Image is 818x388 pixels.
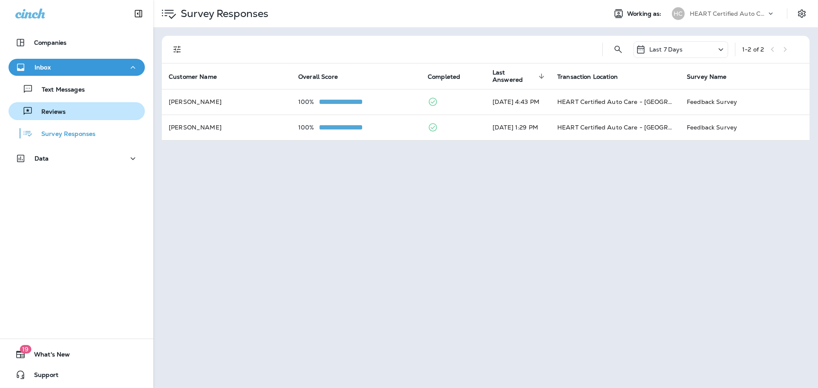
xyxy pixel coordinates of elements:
span: Survey Name [687,73,738,80]
span: 19 [20,345,31,354]
span: Completed [428,73,460,80]
p: Reviews [33,108,66,116]
p: 100% [298,124,320,131]
button: Data [9,150,145,167]
td: HEART Certified Auto Care - [GEOGRAPHIC_DATA] [550,89,680,115]
td: Feedback Survey [680,89,809,115]
div: HC [672,7,685,20]
td: [PERSON_NAME] [162,115,291,140]
span: Transaction Location [557,73,618,80]
span: Working as: [627,10,663,17]
div: 1 - 2 of 2 [742,46,764,53]
td: HEART Certified Auto Care - [GEOGRAPHIC_DATA] [550,115,680,140]
button: Inbox [9,59,145,76]
button: Collapse Sidebar [127,5,150,22]
span: Transaction Location [557,73,629,80]
p: Survey Responses [177,7,268,20]
button: Reviews [9,102,145,120]
button: Search Survey Responses [610,41,627,58]
p: Survey Responses [33,130,95,138]
p: Last 7 Days [649,46,683,53]
span: Last Answered [493,69,547,83]
p: 100% [298,98,320,105]
p: Data [35,155,49,162]
p: Companies [34,39,66,46]
p: Inbox [35,64,51,71]
span: Last Answered [493,69,536,83]
p: HEART Certified Auto Care [690,10,766,17]
button: Support [9,366,145,383]
button: Survey Responses [9,124,145,142]
span: Completed [428,73,471,80]
td: [DATE] 1:29 PM [486,115,550,140]
span: Customer Name [169,73,217,80]
td: Feedback Survey [680,115,809,140]
td: [DATE] 4:43 PM [486,89,550,115]
span: Support [26,371,58,382]
span: Overall Score [298,73,349,80]
span: Overall Score [298,73,338,80]
button: Settings [794,6,809,21]
span: Survey Name [687,73,727,80]
button: Filters [169,41,186,58]
span: What's New [26,351,70,361]
td: [PERSON_NAME] [162,89,291,115]
p: Text Messages [33,86,85,94]
button: Companies [9,34,145,51]
button: 19What's New [9,346,145,363]
button: Text Messages [9,80,145,98]
span: Customer Name [169,73,228,80]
